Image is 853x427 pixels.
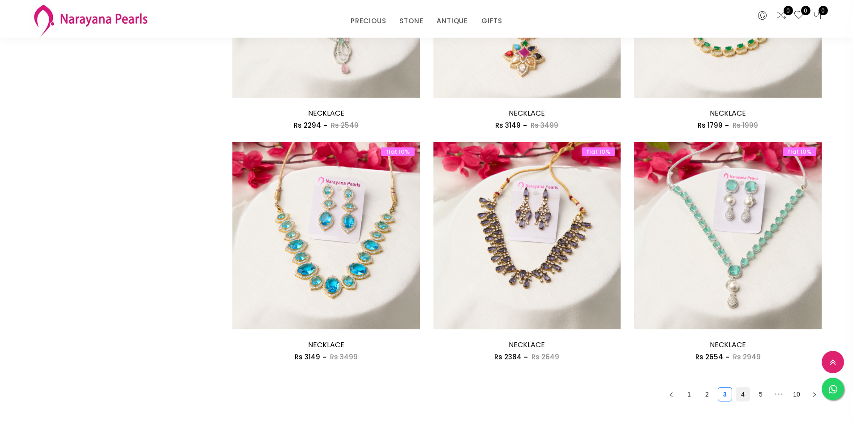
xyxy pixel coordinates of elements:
span: ••• [772,387,786,401]
li: 4 [736,387,750,401]
button: 0 [811,10,822,22]
span: Rs 3499 [330,352,358,362]
span: Rs 2654 [695,352,723,362]
li: 5 [754,387,768,401]
button: right [807,387,822,401]
a: NECKLACE [509,108,545,118]
a: 5 [754,388,767,401]
a: 10 [790,388,803,401]
button: left [664,387,678,401]
li: Next 5 Pages [772,387,786,401]
a: GIFTS [481,14,502,28]
span: flat 10% [582,147,615,156]
span: 0 [801,6,810,15]
span: Rs 3499 [531,121,558,130]
span: 0 [784,6,793,15]
span: flat 10% [783,147,816,156]
span: Rs 3149 [495,121,521,130]
a: 4 [736,388,750,401]
span: 0 [819,6,828,15]
span: Rs 1999 [733,121,758,130]
span: right [812,392,817,397]
a: PRECIOUS [351,14,386,28]
span: Rs 1799 [698,121,723,130]
li: Previous Page [664,387,678,401]
a: NECKLACE [710,108,746,118]
li: 10 [789,387,804,401]
a: 2 [700,388,714,401]
span: left [669,392,674,397]
span: Rs 2649 [532,352,559,362]
a: NECKLACE [509,340,545,350]
a: NECKLACE [710,340,746,350]
span: Rs 3149 [295,352,320,362]
a: 0 [776,10,787,22]
span: Rs 2949 [733,352,761,362]
a: STONE [399,14,423,28]
a: 1 [682,388,696,401]
a: 0 [793,10,804,22]
span: Rs 2384 [494,352,522,362]
span: flat 10% [381,147,415,156]
a: NECKLACE [308,340,344,350]
span: Rs 2294 [294,121,321,130]
li: Next Page [807,387,822,401]
a: ANTIQUE [437,14,468,28]
a: NECKLACE [308,108,344,118]
span: Rs 2549 [331,121,359,130]
a: 3 [718,388,732,401]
